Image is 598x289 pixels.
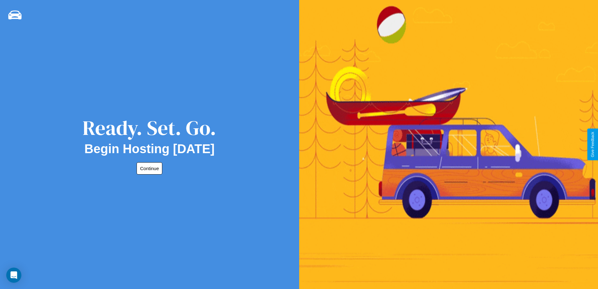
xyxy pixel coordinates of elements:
div: Ready. Set. Go. [83,114,216,142]
h2: Begin Hosting [DATE] [84,142,215,156]
button: Continue [137,162,162,175]
div: Open Intercom Messenger [6,268,21,283]
div: Give Feedback [590,132,595,157]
